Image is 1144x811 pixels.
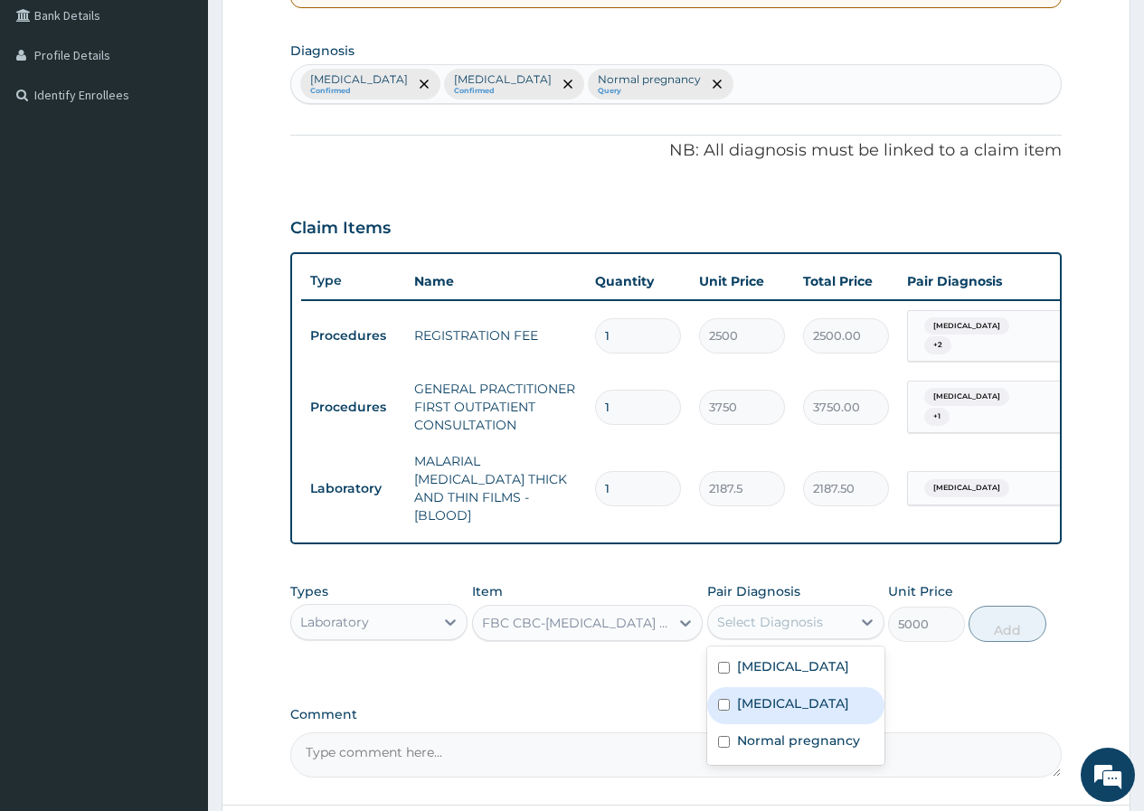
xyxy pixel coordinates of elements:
div: Minimize live chat window [297,9,340,52]
small: Confirmed [454,87,552,96]
div: Select Diagnosis [717,613,823,631]
span: + 2 [924,336,951,354]
label: Normal pregnancy [737,731,860,750]
th: Name [405,263,586,299]
span: [MEDICAL_DATA] [924,317,1009,335]
small: Confirmed [310,87,408,96]
p: NB: All diagnosis must be linked to a claim item [290,139,1062,163]
span: remove selection option [560,76,576,92]
p: Normal pregnancy [598,72,701,87]
small: Query [598,87,701,96]
td: MALARIAL [MEDICAL_DATA] THICK AND THIN FILMS - [BLOOD] [405,443,586,533]
div: Laboratory [300,613,369,631]
img: d_794563401_company_1708531726252_794563401 [33,90,73,136]
div: FBC CBC-[MEDICAL_DATA] (HAEMOGRAM) - [BLOOD] [482,614,672,632]
p: [MEDICAL_DATA] [310,72,408,87]
label: Pair Diagnosis [707,582,800,600]
td: GENERAL PRACTITIONER FIRST OUTPATIENT CONSULTATION [405,371,586,443]
label: [MEDICAL_DATA] [737,694,849,712]
label: Item [472,582,503,600]
span: + 1 [924,408,950,426]
label: Comment [290,707,1062,722]
span: We're online! [105,228,250,410]
span: [MEDICAL_DATA] [924,479,1009,497]
h3: Claim Items [290,219,391,239]
td: Procedures [301,319,405,353]
th: Unit Price [690,263,794,299]
label: Diagnosis [290,42,355,60]
th: Total Price [794,263,898,299]
td: REGISTRATION FEE [405,317,586,354]
label: Unit Price [888,582,953,600]
button: Add [969,606,1045,642]
label: Types [290,584,328,599]
td: Laboratory [301,472,405,505]
td: Procedures [301,391,405,424]
th: Pair Diagnosis [898,263,1097,299]
label: [MEDICAL_DATA] [737,657,849,675]
span: [MEDICAL_DATA] [924,388,1009,406]
span: remove selection option [416,76,432,92]
div: Chat with us now [94,101,304,125]
th: Type [301,264,405,297]
span: remove selection option [709,76,725,92]
textarea: Type your message and hit 'Enter' [9,494,345,557]
p: [MEDICAL_DATA] [454,72,552,87]
th: Quantity [586,263,690,299]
